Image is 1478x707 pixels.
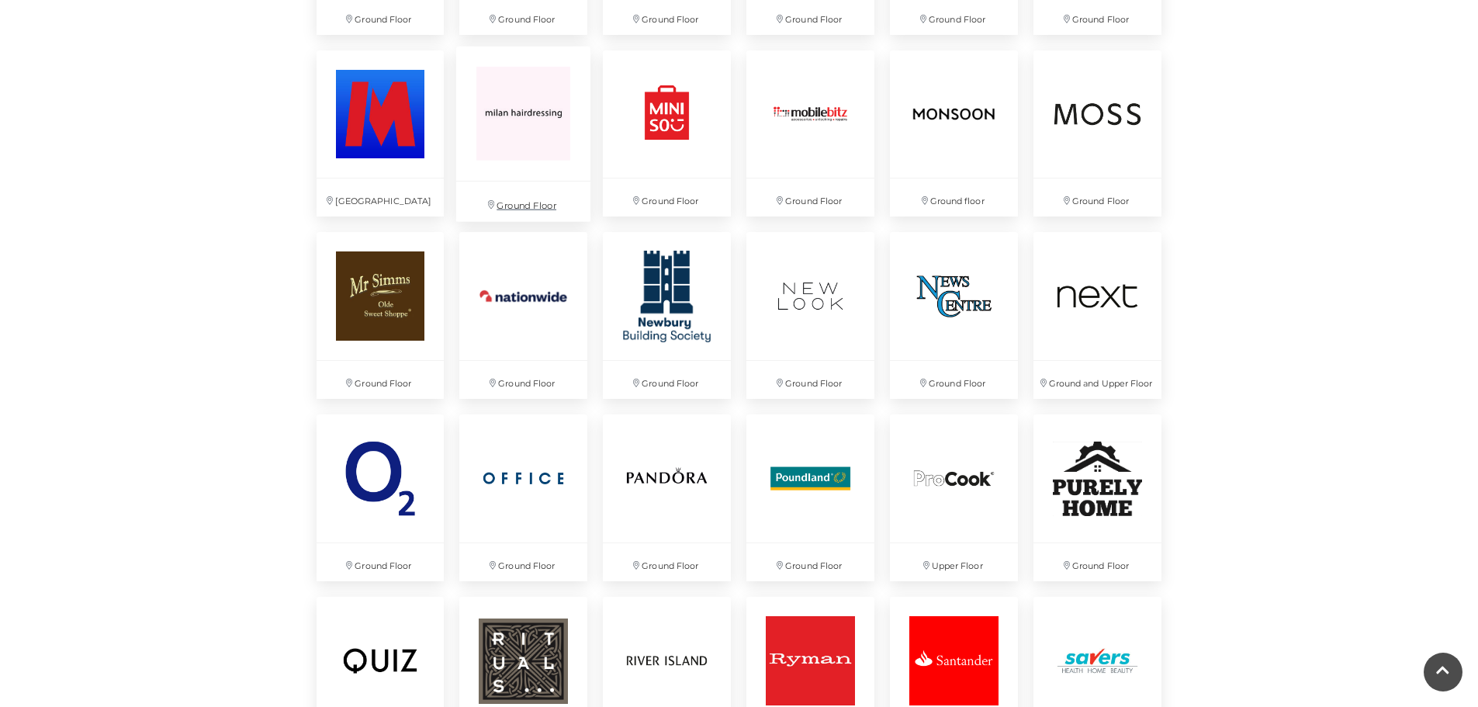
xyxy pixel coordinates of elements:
[890,543,1018,581] p: Upper Floor
[890,361,1018,399] p: Ground Floor
[1033,178,1161,217] p: Ground Floor
[317,361,445,399] p: Ground Floor
[746,178,874,217] p: Ground Floor
[603,361,731,399] p: Ground Floor
[1033,361,1161,399] p: Ground and Upper Floor
[890,178,1018,217] p: Ground floor
[452,407,595,589] a: Ground Floor
[1026,407,1169,589] a: Purley Home at Festival Place Ground Floor
[603,543,731,581] p: Ground Floor
[595,43,739,225] a: Ground Floor
[459,543,587,581] p: Ground Floor
[882,43,1026,225] a: Ground floor
[459,361,587,399] p: Ground Floor
[1033,543,1161,581] p: Ground Floor
[882,224,1026,407] a: Ground Floor
[317,543,445,581] p: Ground Floor
[746,361,874,399] p: Ground Floor
[309,407,452,589] a: Ground Floor
[746,543,874,581] p: Ground Floor
[739,43,882,225] a: Ground Floor
[739,407,882,589] a: Ground Floor
[595,407,739,589] a: Ground Floor
[603,178,731,217] p: Ground Floor
[882,407,1026,589] a: Upper Floor
[595,224,739,407] a: Ground Floor
[317,178,445,217] p: [GEOGRAPHIC_DATA]
[452,224,595,407] a: Ground Floor
[1033,414,1161,542] img: Purley Home at Festival Place
[309,43,452,225] a: [GEOGRAPHIC_DATA]
[309,224,452,407] a: Ground Floor
[448,38,599,230] a: Ground Floor
[1026,43,1169,225] a: Ground Floor
[456,181,590,220] p: Ground Floor
[1026,224,1169,407] a: Ground and Upper Floor
[739,224,882,407] a: Ground Floor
